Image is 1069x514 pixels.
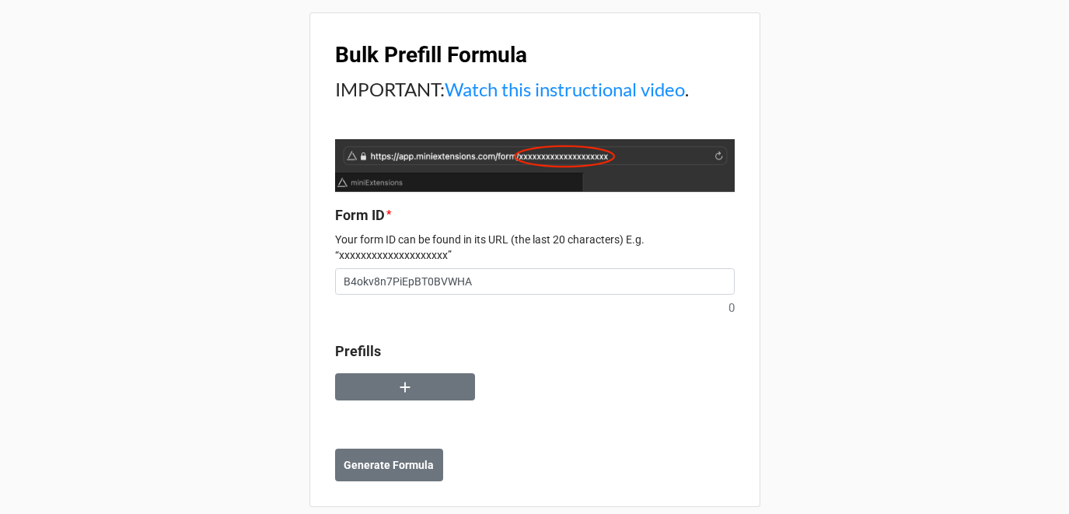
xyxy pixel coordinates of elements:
small: 0 [728,299,735,318]
label: Prefills [335,341,381,362]
button: Generate Formula [335,449,443,481]
h2: IMPORTANT: . [335,78,735,102]
label: Form ID [335,205,385,226]
a: Watch this instructional video [445,78,685,100]
b: Bulk Prefill Formula [335,42,527,68]
p: Your form ID can be found in its URL (the last 20 characters) E.g. “xxxxxxxxxxxxxxxxxxxx” [335,232,735,263]
b: Generate Formula [344,457,434,474]
img: user-attachments%2Flegacy%2Fextension-attachments%2FOJBEgve80k%2FScreen%20Shot%202022-01-11%20at%... [335,139,735,192]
